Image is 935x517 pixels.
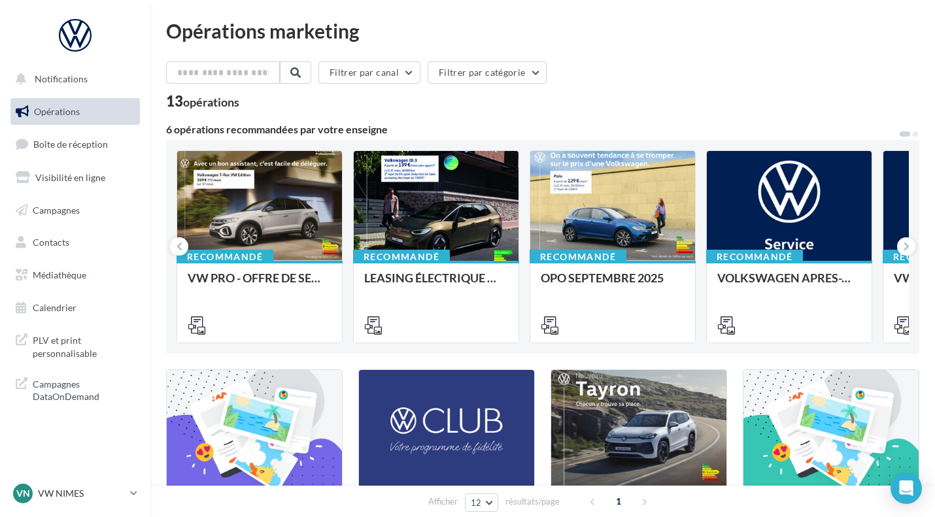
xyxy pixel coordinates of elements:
[471,497,482,508] span: 12
[530,250,626,264] div: Recommandé
[33,269,86,280] span: Médiathèque
[8,229,143,256] a: Contacts
[505,495,560,508] span: résultats/page
[8,197,143,224] a: Campagnes
[33,331,135,359] span: PLV et print personnalisable
[717,271,861,297] div: VOLKSWAGEN APRES-VENTE
[541,271,685,297] div: OPO SEPTEMBRE 2025
[38,487,125,500] p: VW NIMES
[33,375,135,403] span: Campagnes DataOnDemand
[8,164,143,192] a: Visibilité en ligne
[177,250,273,264] div: Recommandé
[465,493,498,512] button: 12
[166,21,919,41] div: Opérations marketing
[183,96,239,108] div: opérations
[188,271,331,297] div: VW PRO - OFFRE DE SEPTEMBRE 25
[8,261,143,289] a: Médiathèque
[8,326,143,365] a: PLV et print personnalisable
[10,481,140,506] a: VN VW NIMES
[8,370,143,409] a: Campagnes DataOnDemand
[33,204,80,215] span: Campagnes
[8,130,143,158] a: Boîte de réception
[428,61,547,84] button: Filtrer par catégorie
[8,65,137,93] button: Notifications
[16,487,30,500] span: VN
[166,94,239,108] div: 13
[33,139,108,150] span: Boîte de réception
[8,294,143,322] a: Calendrier
[8,98,143,125] a: Opérations
[608,491,629,512] span: 1
[353,250,450,264] div: Recommandé
[166,124,898,135] div: 6 opérations recommandées par votre enseigne
[35,73,88,84] span: Notifications
[364,271,508,297] div: LEASING ÉLECTRIQUE 2025
[33,237,69,248] span: Contacts
[318,61,420,84] button: Filtrer par canal
[35,172,105,183] span: Visibilité en ligne
[33,302,76,313] span: Calendrier
[34,106,80,117] span: Opérations
[428,495,458,508] span: Afficher
[891,473,922,504] div: Open Intercom Messenger
[706,250,803,264] div: Recommandé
